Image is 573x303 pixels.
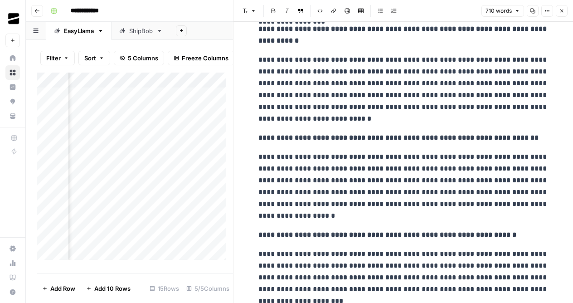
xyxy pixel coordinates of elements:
[5,7,20,30] button: Workspace: OGM
[5,285,20,299] button: Help + Support
[5,270,20,285] a: Learning Hub
[5,241,20,256] a: Settings
[5,94,20,109] a: Opportunities
[481,5,524,17] button: 710 words
[84,54,96,63] span: Sort
[5,256,20,270] a: Usage
[64,26,94,35] div: EasyLlama
[50,284,75,293] span: Add Row
[46,22,112,40] a: EasyLlama
[5,109,20,123] a: Your Data
[78,51,110,65] button: Sort
[168,51,234,65] button: Freeze Columns
[37,281,81,296] button: Add Row
[128,54,158,63] span: 5 Columns
[129,26,153,35] div: ShipBob
[182,54,228,63] span: Freeze Columns
[46,54,61,63] span: Filter
[114,51,164,65] button: 5 Columns
[112,22,170,40] a: ShipBob
[5,65,20,80] a: Browse
[40,51,75,65] button: Filter
[5,80,20,94] a: Insights
[5,10,22,27] img: OGM Logo
[486,7,512,15] span: 710 words
[81,281,136,296] button: Add 10 Rows
[5,51,20,65] a: Home
[94,284,131,293] span: Add 10 Rows
[146,281,183,296] div: 15 Rows
[183,281,233,296] div: 5/5 Columns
